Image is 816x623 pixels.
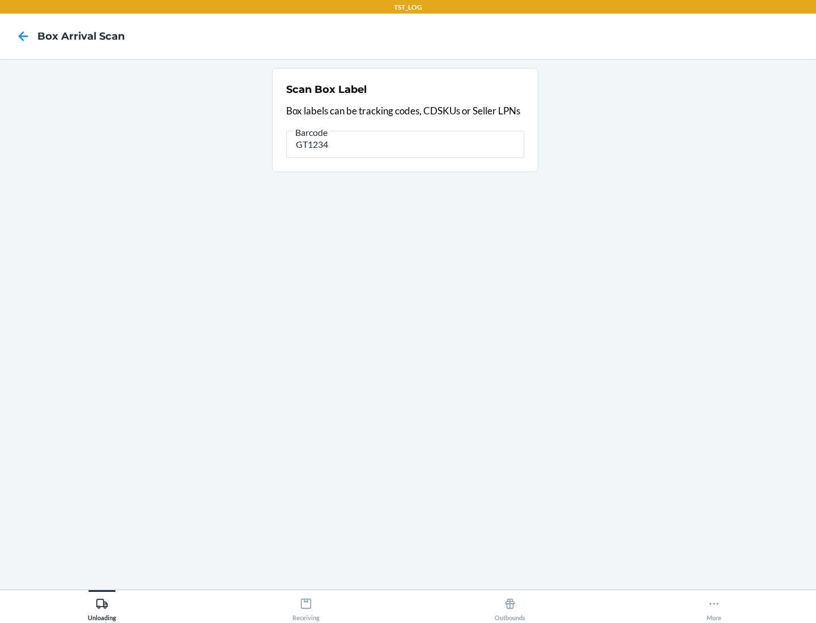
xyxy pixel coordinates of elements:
[394,2,422,12] p: TST_LOG
[408,590,612,621] button: Outbounds
[612,590,816,621] button: More
[294,127,329,138] span: Barcode
[37,29,125,44] h4: Box Arrival Scan
[292,593,320,621] div: Receiving
[495,593,525,621] div: Outbounds
[286,131,524,158] input: Barcode
[204,590,408,621] button: Receiving
[286,104,524,118] p: Box labels can be tracking codes, CDSKUs or Seller LPNs
[707,593,721,621] div: More
[88,593,116,621] div: Unloading
[286,82,367,97] h2: Scan Box Label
